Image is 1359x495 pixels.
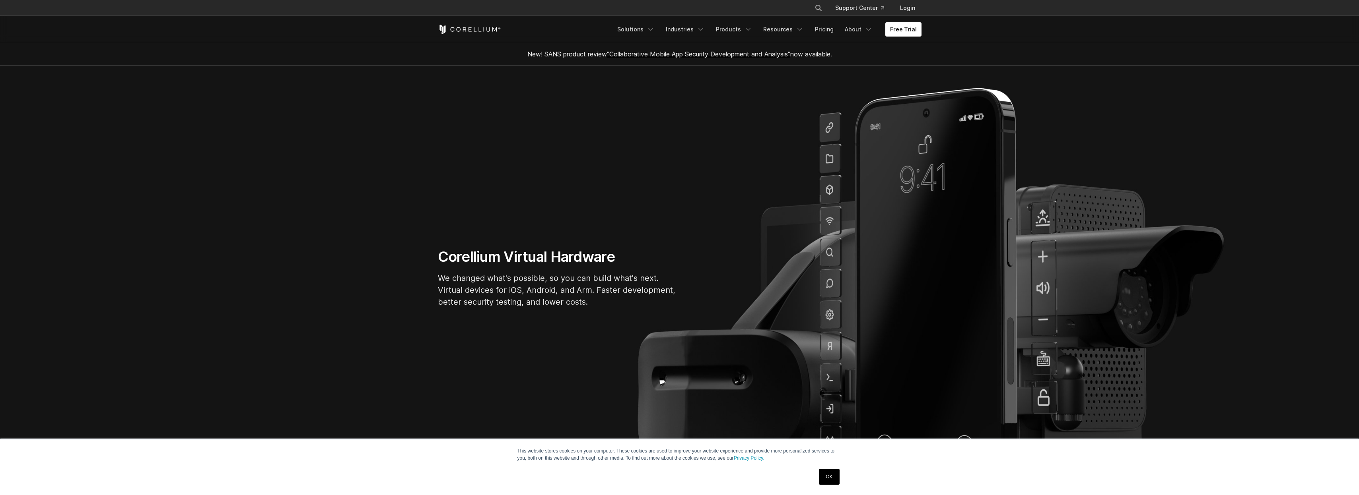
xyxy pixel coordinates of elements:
[438,248,677,266] h1: Corellium Virtual Hardware
[517,447,842,462] p: This website stores cookies on your computer. These cookies are used to improve your website expe...
[885,22,922,37] a: Free Trial
[438,25,501,34] a: Corellium Home
[819,469,839,485] a: OK
[612,22,659,37] a: Solutions
[840,22,877,37] a: About
[811,1,826,15] button: Search
[711,22,757,37] a: Products
[810,22,838,37] a: Pricing
[805,1,922,15] div: Navigation Menu
[527,50,832,58] span: New! SANS product review now available.
[612,22,922,37] div: Navigation Menu
[894,1,922,15] a: Login
[607,50,790,58] a: "Collaborative Mobile App Security Development and Analysis"
[734,455,764,461] a: Privacy Policy.
[438,272,677,308] p: We changed what's possible, so you can build what's next. Virtual devices for iOS, Android, and A...
[758,22,809,37] a: Resources
[661,22,710,37] a: Industries
[829,1,890,15] a: Support Center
